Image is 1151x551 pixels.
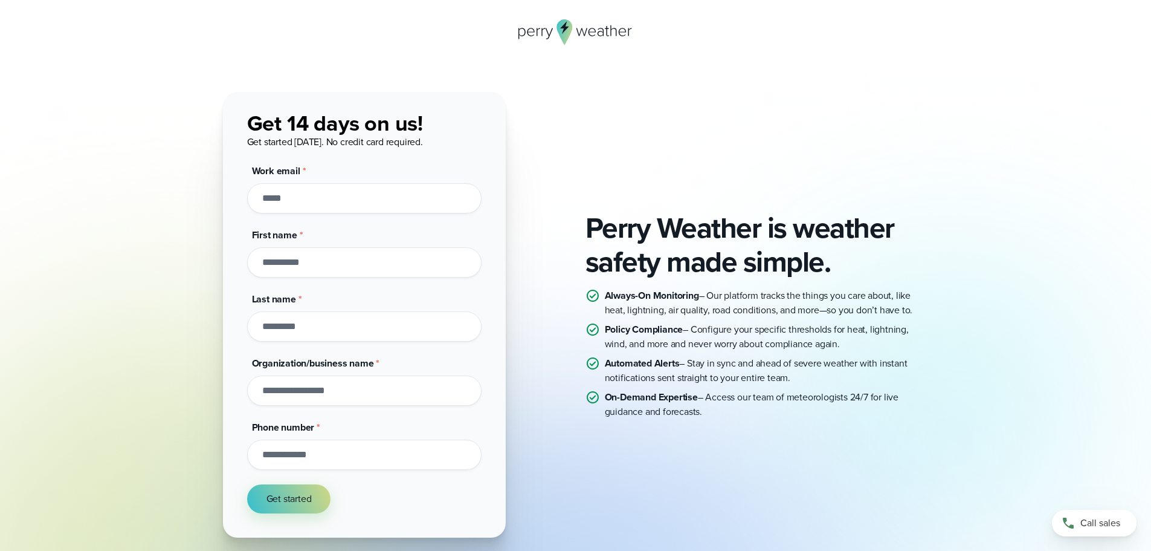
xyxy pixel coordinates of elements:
[252,420,315,434] span: Phone number
[247,107,423,139] span: Get 14 days on us!
[605,289,929,318] p: – Our platform tracks the things you care about, like heat, lightning, air quality, road conditio...
[605,356,929,385] p: – Stay in sync and ahead of severe weather with instant notifications sent straight to your entir...
[605,322,929,351] p: – Configure your specific thresholds for heat, lightning, wind, and more and never worry about co...
[252,164,300,178] span: Work email
[252,356,374,370] span: Organization/business name
[1052,510,1136,536] a: Call sales
[1080,516,1120,530] span: Call sales
[252,292,296,306] span: Last name
[585,211,929,279] h1: Perry Weather is weather safety made simple.
[247,135,423,149] span: Get started [DATE]. No credit card required.
[605,289,699,302] strong: Always-On Monitoring
[605,390,698,404] strong: On-Demand Expertise
[605,322,683,336] strong: Policy Compliance
[605,356,680,370] strong: Automated Alerts
[605,390,929,419] p: – Access our team of meteorologists 24/7 for live guidance and forecasts.
[266,492,312,506] span: Get started
[247,484,331,514] button: Get started
[252,228,297,242] span: First name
